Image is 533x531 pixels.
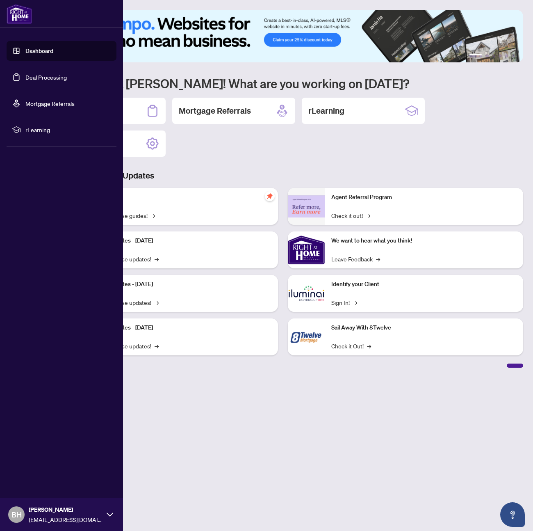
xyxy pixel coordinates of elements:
h2: Mortgage Referrals [179,105,251,117]
img: Slide 0 [43,10,523,62]
span: → [151,211,155,220]
p: Platform Updates - [DATE] [86,280,271,289]
button: 5 [505,54,508,57]
p: Sail Away With 8Twelve [331,323,517,332]
span: → [366,211,370,220]
p: Self-Help [86,193,271,202]
span: rLearning [25,125,111,134]
img: logo [7,4,32,24]
a: Mortgage Referrals [25,100,75,107]
p: Platform Updates - [DATE] [86,323,271,332]
span: BH [11,509,22,520]
a: Dashboard [25,47,53,55]
span: → [367,341,371,350]
span: → [353,298,357,307]
a: Sign In!→ [331,298,357,307]
button: 1 [469,54,482,57]
button: 4 [499,54,502,57]
img: Identify your Client [288,275,325,312]
span: → [155,254,159,263]
p: Identify your Client [331,280,517,289]
p: We want to hear what you think! [331,236,517,245]
span: pushpin [265,191,275,201]
a: Check it out!→ [331,211,370,220]
span: → [155,298,159,307]
span: → [155,341,159,350]
button: Open asap [500,502,525,527]
a: Check it Out!→ [331,341,371,350]
button: 2 [485,54,489,57]
img: Sail Away With 8Twelve [288,318,325,355]
a: Leave Feedback→ [331,254,380,263]
span: → [376,254,380,263]
p: Platform Updates - [DATE] [86,236,271,245]
h3: Brokerage & Industry Updates [43,170,523,181]
img: We want to hear what you think! [288,231,325,268]
a: Deal Processing [25,73,67,81]
button: 6 [512,54,515,57]
h1: Welcome back [PERSON_NAME]! What are you working on [DATE]? [43,76,523,91]
img: Agent Referral Program [288,195,325,218]
span: [PERSON_NAME] [29,505,102,514]
span: [EMAIL_ADDRESS][DOMAIN_NAME] [29,515,102,524]
p: Agent Referral Program [331,193,517,202]
button: 3 [492,54,495,57]
h2: rLearning [308,105,344,117]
